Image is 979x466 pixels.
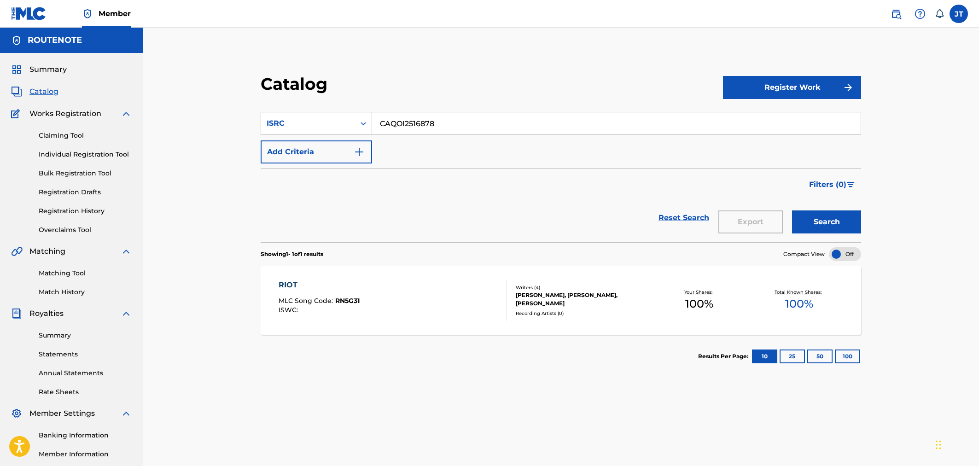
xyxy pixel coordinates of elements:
[11,408,22,419] img: Member Settings
[267,118,350,129] div: ISRC
[39,287,132,297] a: Match History
[684,289,715,296] p: Your Shares:
[723,76,861,99] button: Register Work
[261,266,861,335] a: RIOTMLC Song Code:RN5G31ISWC:Writers (4)[PERSON_NAME], [PERSON_NAME], [PERSON_NAME]Recording Arti...
[121,246,132,257] img: expand
[335,297,360,305] span: RN5G31
[39,206,132,216] a: Registration History
[891,8,902,19] img: search
[121,408,132,419] img: expand
[121,108,132,119] img: expand
[807,349,833,363] button: 50
[953,313,979,387] iframe: Resource Center
[29,308,64,319] span: Royalties
[39,169,132,178] a: Bulk Registration Tool
[121,308,132,319] img: expand
[29,408,95,419] span: Member Settings
[354,146,365,157] img: 9d2ae6d4665cec9f34b9.svg
[261,140,372,163] button: Add Criteria
[39,225,132,235] a: Overclaims Tool
[915,8,926,19] img: help
[261,74,332,94] h2: Catalog
[516,284,650,291] div: Writers ( 4 )
[847,182,855,187] img: filter
[654,208,714,228] a: Reset Search
[11,35,22,46] img: Accounts
[11,86,22,97] img: Catalog
[835,349,860,363] button: 100
[39,449,132,459] a: Member Information
[887,5,905,23] a: Public Search
[29,64,67,75] span: Summary
[39,331,132,340] a: Summary
[279,297,335,305] span: MLC Song Code :
[933,422,979,466] iframe: Chat Widget
[39,387,132,397] a: Rate Sheets
[39,187,132,197] a: Registration Drafts
[11,86,58,97] a: CatalogCatalog
[29,246,65,257] span: Matching
[11,308,22,319] img: Royalties
[516,310,650,317] div: Recording Artists ( 0 )
[39,431,132,440] a: Banking Information
[29,86,58,97] span: Catalog
[935,9,944,18] div: Notifications
[809,179,846,190] span: Filters ( 0 )
[39,268,132,278] a: Matching Tool
[11,108,23,119] img: Works Registration
[804,173,861,196] button: Filters (0)
[911,5,929,23] div: Help
[11,64,67,75] a: SummarySummary
[29,108,101,119] span: Works Registration
[516,291,650,308] div: [PERSON_NAME], [PERSON_NAME], [PERSON_NAME]
[792,210,861,233] button: Search
[261,112,861,242] form: Search Form
[261,250,323,258] p: Showing 1 - 1 of 1 results
[82,8,93,19] img: Top Rightsholder
[752,349,777,363] button: 10
[11,246,23,257] img: Matching
[950,5,968,23] div: User Menu
[936,431,941,459] div: Drag
[99,8,131,19] span: Member
[780,349,805,363] button: 25
[785,296,813,312] span: 100 %
[783,250,825,258] span: Compact View
[39,150,132,159] a: Individual Registration Tool
[775,289,824,296] p: Total Known Shares:
[39,131,132,140] a: Claiming Tool
[279,306,300,314] span: ISWC :
[39,368,132,378] a: Annual Statements
[28,35,82,46] h5: ROUTENOTE
[39,349,132,359] a: Statements
[11,64,22,75] img: Summary
[11,7,47,20] img: MLC Logo
[279,280,360,291] div: RIOT
[698,352,751,361] p: Results Per Page:
[685,296,713,312] span: 100 %
[843,82,854,93] img: f7272a7cc735f4ea7f67.svg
